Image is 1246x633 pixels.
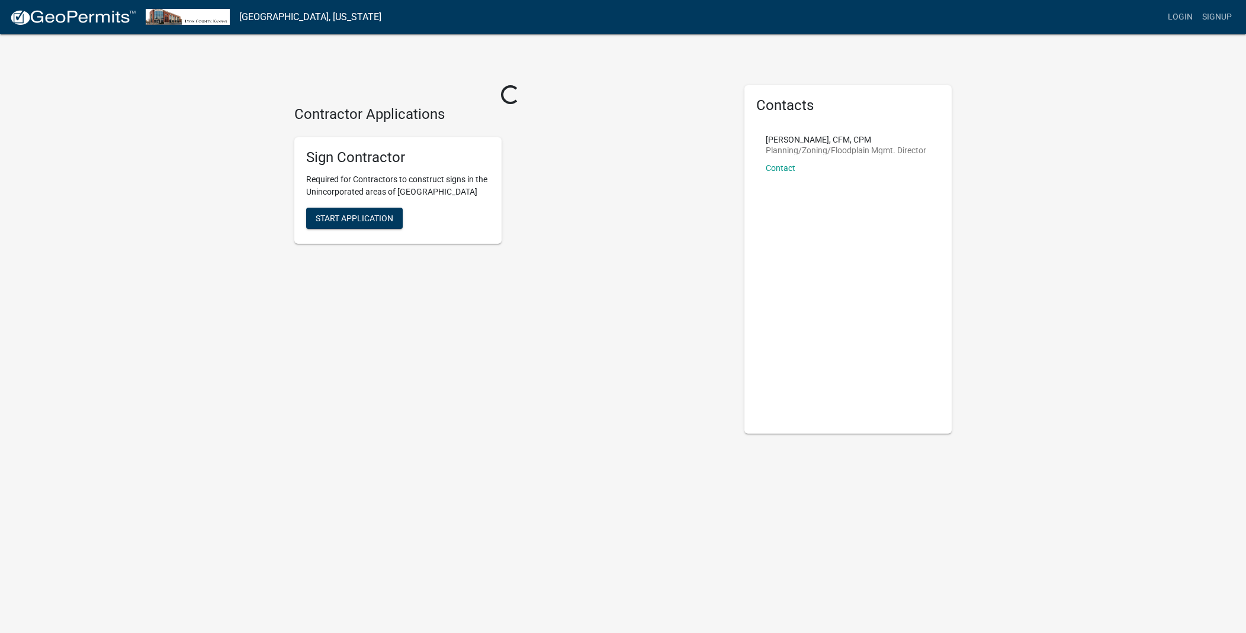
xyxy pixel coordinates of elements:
[294,106,727,123] h4: Contractor Applications
[239,7,381,27] a: [GEOGRAPHIC_DATA], [US_STATE]
[146,9,230,25] img: Lyon County, Kansas
[756,97,940,114] h5: Contacts
[766,146,926,154] p: Planning/Zoning/Floodplain Mgmt. Director
[306,208,403,229] button: Start Application
[766,135,926,144] p: [PERSON_NAME], CFM, CPM
[306,173,490,198] p: Required for Contractors to construct signs in the Unincorporated areas of [GEOGRAPHIC_DATA]
[766,163,795,173] a: Contact
[306,149,490,166] h5: Sign Contractor
[1197,6,1237,28] a: Signup
[316,213,393,222] span: Start Application
[1163,6,1197,28] a: Login
[294,106,727,253] wm-workflow-list-section: Contractor Applications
